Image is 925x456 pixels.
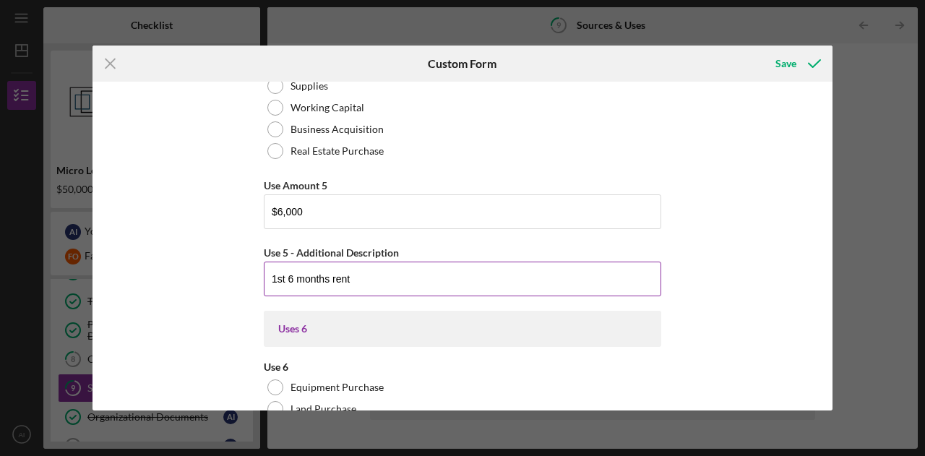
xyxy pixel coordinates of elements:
[775,49,796,78] div: Save
[761,49,832,78] button: Save
[428,57,496,70] h6: Custom Form
[291,403,356,415] label: Land Purchase
[291,80,328,92] label: Supplies
[264,179,327,192] label: Use Amount 5
[278,323,647,335] div: Uses 6
[291,382,384,393] label: Equipment Purchase
[291,124,384,135] label: Business Acquisition
[264,361,661,373] div: Use 6
[264,246,399,259] label: Use 5 - Additional Description
[291,102,364,113] label: Working Capital
[291,145,384,157] label: Real Estate Purchase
